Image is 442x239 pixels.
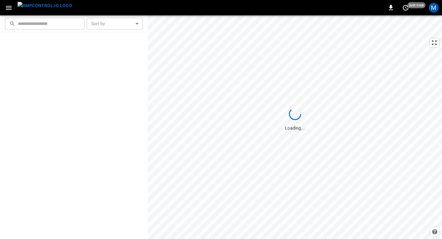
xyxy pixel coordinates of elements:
[429,3,439,13] div: profile-icon
[401,3,411,13] button: set refresh interval
[285,126,305,131] span: Loading...
[18,2,72,10] img: ampcontrol.io logo
[408,2,426,8] span: just now
[148,15,442,239] canvas: Map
